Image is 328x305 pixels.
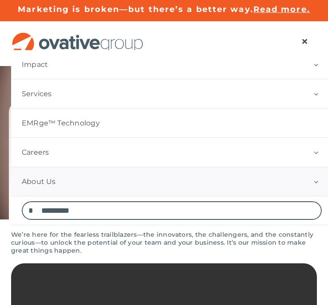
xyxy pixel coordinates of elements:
nav: Menu [292,32,317,50]
span: Impact [22,60,48,69]
a: OG_Full_horizontal_RGB [11,31,144,40]
span: EMRge™ Technology [22,119,100,128]
a: Marketing is broken—but there’s a better way. [18,4,253,14]
input: Search [22,201,40,220]
p: We’re here for the fearless trailblazers—the innovators, the challengers, and the constantly curi... [11,231,317,254]
span: About Us [22,177,56,186]
span: Services [22,90,52,98]
a: Read more. [253,4,310,14]
span: Careers [22,148,49,157]
input: Search... [22,201,322,220]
